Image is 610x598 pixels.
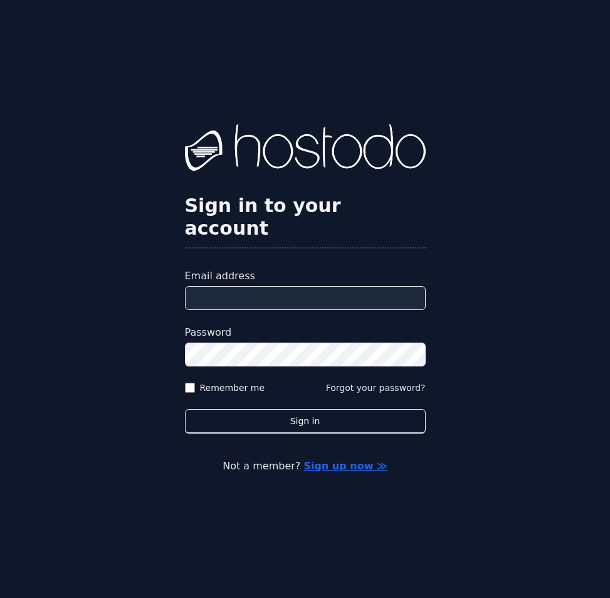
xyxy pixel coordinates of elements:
[303,460,387,472] a: Sign up now ≫
[185,325,426,340] label: Password
[185,124,426,174] img: Hostodo
[15,459,595,474] p: Not a member?
[185,269,426,284] label: Email address
[185,195,426,240] h2: Sign in to your account
[200,382,265,394] label: Remember me
[326,382,426,394] button: Forgot your password?
[185,409,426,434] button: Sign in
